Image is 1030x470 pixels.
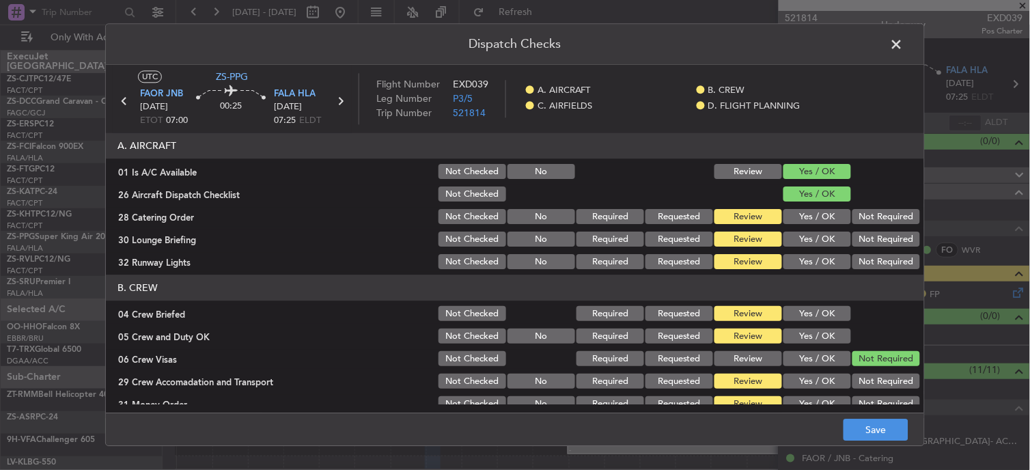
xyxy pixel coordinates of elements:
[708,100,801,113] span: D. FLIGHT PLANNING
[844,419,908,441] button: Save
[783,307,851,322] button: Yes / OK
[783,397,851,412] button: Yes / OK
[714,397,782,412] button: Review
[783,352,851,367] button: Yes / OK
[852,255,920,270] button: Not Required
[714,165,782,180] button: Review
[714,255,782,270] button: Review
[714,329,782,344] button: Review
[852,352,920,367] button: Not Required
[714,232,782,247] button: Review
[852,210,920,225] button: Not Required
[783,165,851,180] button: Yes / OK
[714,352,782,367] button: Review
[106,24,924,65] header: Dispatch Checks
[714,307,782,322] button: Review
[783,329,851,344] button: Yes / OK
[783,187,851,202] button: Yes / OK
[714,210,782,225] button: Review
[714,374,782,389] button: Review
[783,210,851,225] button: Yes / OK
[852,397,920,412] button: Not Required
[852,374,920,389] button: Not Required
[783,374,851,389] button: Yes / OK
[852,232,920,247] button: Not Required
[783,255,851,270] button: Yes / OK
[783,232,851,247] button: Yes / OK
